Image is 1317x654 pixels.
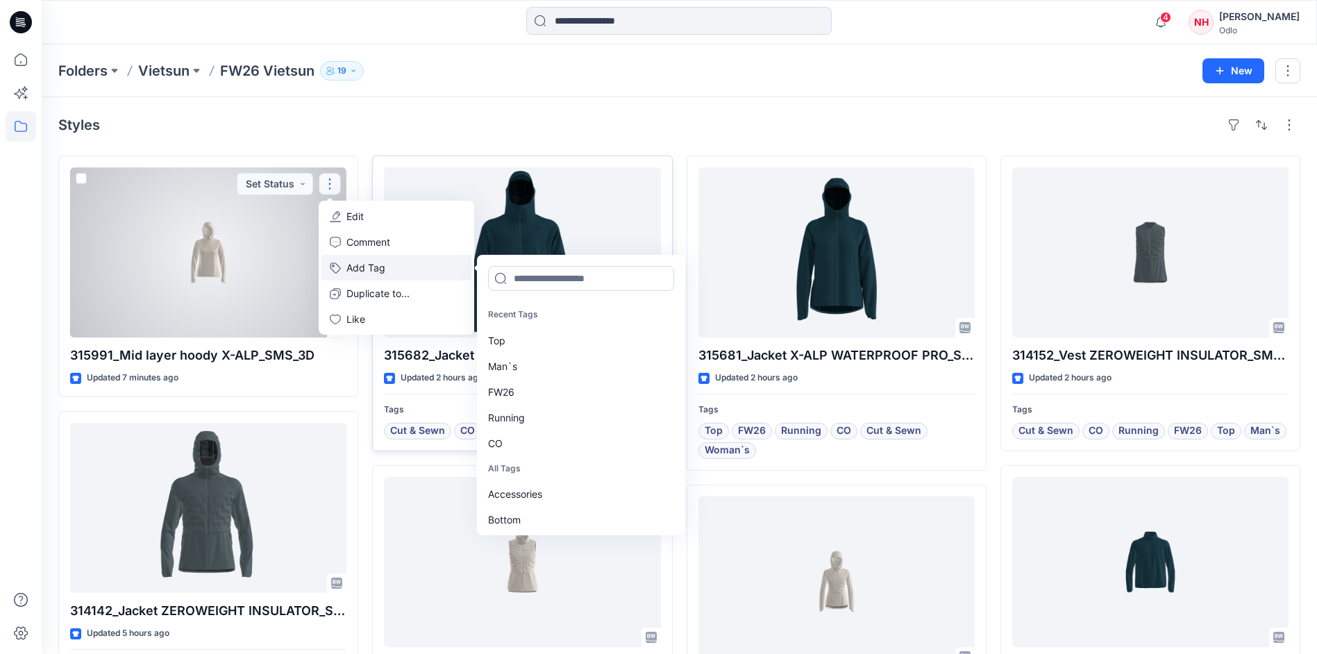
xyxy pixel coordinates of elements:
[220,61,314,81] p: FW26 Vietsun
[1018,423,1073,439] span: Cut & Sewn
[1012,346,1289,365] p: 314152_Vest ZEROWEIGHT INSULATOR_SMS_3D
[480,456,680,482] p: All Tags
[1250,423,1280,439] span: Man`s
[480,507,680,533] div: Bottom
[1012,403,1289,417] p: Tags
[70,167,346,337] a: 315991_Mid layer hoody X-ALP_SMS_3D
[346,286,410,301] p: Duplicate to...
[87,626,169,641] p: Updated 5 hours ago
[698,167,975,337] a: 315681_Jacket X-ALP WATERPROOF PRO_SMS_3D
[837,423,851,439] span: CO
[705,423,723,439] span: Top
[460,423,475,439] span: CO
[480,405,680,430] div: Running
[58,61,108,81] a: Folders
[401,371,483,385] p: Updated 2 hours ago
[866,423,921,439] span: Cut & Sewn
[70,601,346,621] p: 314142_Jacket ZEROWEIGHT INSULATOR_SMS_3D
[1118,423,1159,439] span: Running
[1219,8,1300,25] div: [PERSON_NAME]
[480,379,680,405] div: FW26
[87,371,178,385] p: Updated 7 minutes ago
[337,63,346,78] p: 19
[321,255,471,280] button: Add Tag
[390,423,445,439] span: Cut & Sewn
[781,423,821,439] span: Running
[738,423,766,439] span: FW26
[346,312,365,326] p: Like
[1160,12,1171,23] span: 4
[138,61,190,81] a: Vietsun
[715,371,798,385] p: Updated 2 hours ago
[1012,167,1289,337] a: 314152_Vest ZEROWEIGHT INSULATOR_SMS_3D
[384,346,660,365] p: 315682_Jacket X-ALP WATERPROOF PRO_SMS_3D
[1089,423,1103,439] span: CO
[384,167,660,337] a: 315682_Jacket X-ALP WATERPROOF PRO_SMS_3D
[321,203,471,229] a: Edit
[346,209,364,224] p: Edit
[58,117,100,133] h4: Styles
[480,353,680,379] div: Man`s
[1029,371,1112,385] p: Updated 2 hours ago
[1219,25,1300,35] div: Odlo
[70,346,346,365] p: 315991_Mid layer hoody X-ALP_SMS_3D
[480,481,680,507] div: Accessories
[70,423,346,593] a: 314142_Jacket ZEROWEIGHT INSULATOR_SMS_3D
[320,61,364,81] button: 19
[698,346,975,365] p: 315681_Jacket X-ALP WATERPROOF PRO_SMS_3D
[480,430,680,456] div: CO
[1012,477,1289,647] a: 313862_Jacket ESSENTIAL LIGHT_SMS_3D
[1217,423,1235,439] span: Top
[1189,10,1214,35] div: NH
[384,403,660,417] p: Tags
[480,328,680,353] div: Top
[346,235,390,249] p: Comment
[698,403,975,417] p: Tags
[1174,423,1202,439] span: FW26
[480,302,680,328] p: Recent Tags
[384,477,660,647] a: 314151_Vest ZEROWEIGHT INSULATOR_SMS_3D
[1202,58,1264,83] button: New
[705,442,750,459] span: Woman`s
